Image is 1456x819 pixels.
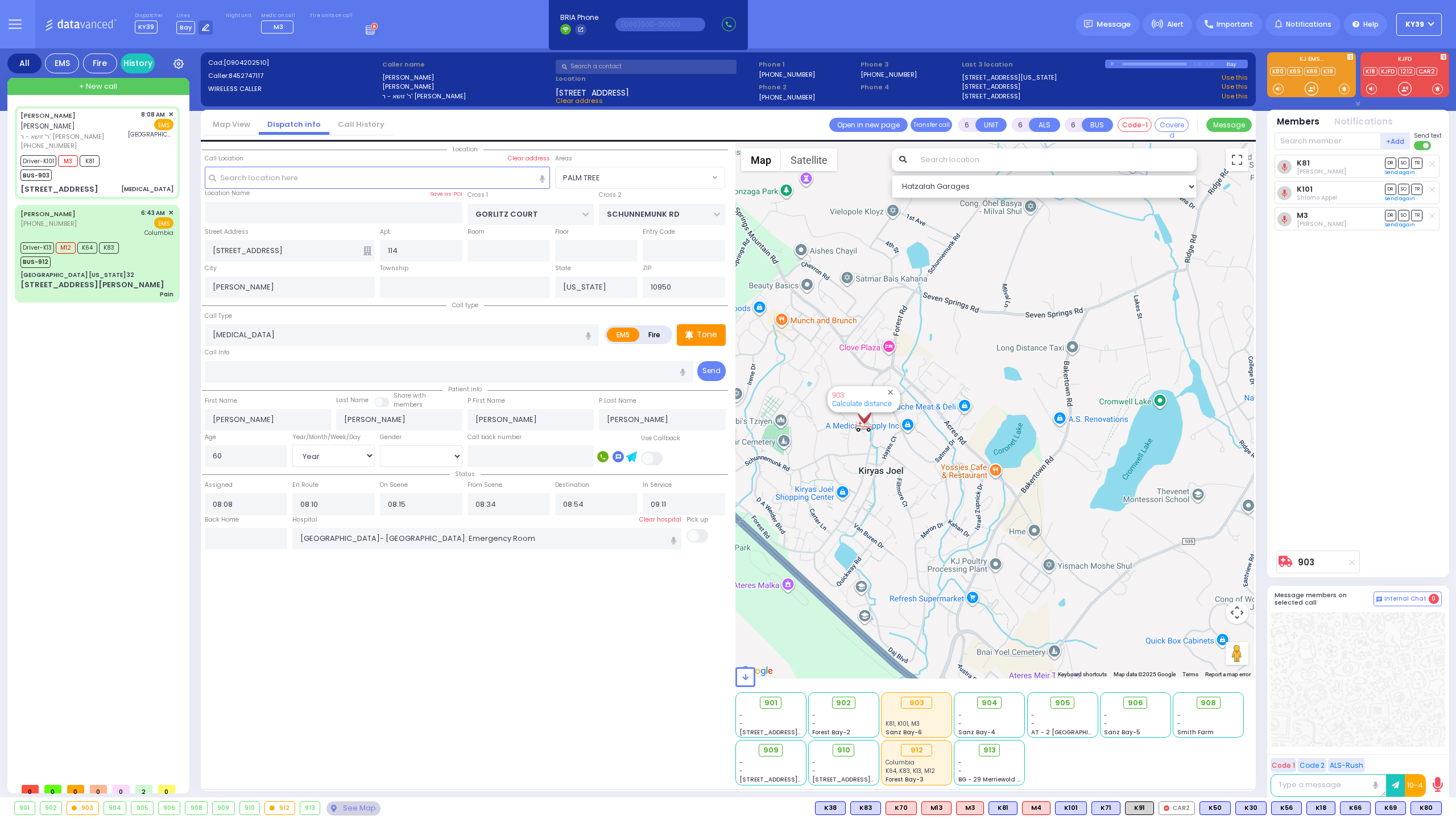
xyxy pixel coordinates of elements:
[226,13,251,19] label: Night unit
[1414,140,1432,151] label: Turn off text
[1222,92,1248,101] a: Use this
[555,154,572,163] label: Areas
[394,400,423,409] span: members
[83,53,117,73] div: Fire
[560,13,598,23] span: BRIA Phone
[442,385,487,394] span: Patient info
[556,87,629,96] span: [STREET_ADDRESS]
[15,802,35,814] div: 901
[956,801,984,815] div: M3
[158,785,175,793] span: 0
[1226,642,1248,665] button: Drag Pegman onto the map to open Street View
[832,391,844,399] a: 903
[44,785,61,793] span: 0
[1328,758,1365,772] button: ALS-Rush
[812,767,816,775] span: -
[380,481,408,490] label: On Scene
[1385,169,1415,176] a: Send again
[205,264,217,273] label: City
[1297,185,1313,193] a: K101
[135,20,158,34] span: KY39
[77,242,97,254] span: K64
[741,148,781,171] button: Show street map
[176,21,195,34] span: Bay
[1275,133,1381,150] input: Search member
[205,396,237,406] label: First Name
[265,802,295,814] div: 912
[1082,118,1113,132] button: BUS
[1416,67,1437,76] a: CAR2
[555,167,725,188] span: PALM TREE
[58,155,78,167] span: M3
[1340,801,1371,815] div: K66
[901,744,932,756] div: 912
[1375,801,1406,815] div: K69
[1385,210,1396,221] span: DR
[1385,221,1415,228] a: Send again
[1363,67,1378,76] a: K18
[763,744,779,756] span: 909
[555,481,589,490] label: Destination
[1271,758,1296,772] button: Code 1
[1405,774,1426,797] button: 10-4
[128,130,173,139] span: Garnet Health Medical Center- Middletown: Emergency Room
[468,481,502,490] label: From Scene
[131,802,153,814] div: 905
[1340,801,1371,815] div: BLS
[205,312,232,321] label: Call Type
[1379,67,1397,76] a: KJFD
[1226,148,1248,171] button: Toggle fullscreen view
[1022,801,1050,815] div: M4
[205,481,233,490] label: Assigned
[1222,82,1248,92] a: Use this
[739,775,847,784] span: [STREET_ADDRESS][PERSON_NAME]
[1031,711,1035,719] span: -
[988,801,1017,815] div: K81
[911,118,952,132] button: Transfer call
[80,155,100,167] span: K81
[20,209,76,218] a: [PERSON_NAME]
[1201,697,1216,709] span: 908
[1396,13,1442,36] button: KY39
[20,184,98,195] div: [STREET_ADDRESS]
[208,71,378,81] label: Caller:
[1411,184,1422,195] span: TR
[310,13,353,19] label: Fire units on call
[380,433,402,442] label: Gender
[79,81,117,92] span: + New call
[697,361,726,381] button: Send
[205,227,249,237] label: Street Address
[1297,167,1346,176] span: Berish Mertz
[886,767,935,775] span: K64, K83, K13, M12
[1125,801,1154,815] div: K91
[1164,805,1169,811] img: red-radio-icon.svg
[1271,801,1302,815] div: BLS
[1097,19,1131,30] span: Message
[90,785,107,793] span: 0
[781,148,837,171] button: Show satellite imagery
[861,82,958,92] span: Phone 4
[382,60,552,69] label: Caller name
[1091,801,1120,815] div: BLS
[468,433,522,442] label: Call back number
[643,481,672,490] label: In Service
[336,396,369,405] label: Last Name
[329,119,393,130] a: Call History
[1177,719,1181,728] span: -
[1226,60,1248,68] div: Bay
[738,664,776,679] a: Open this area in Google Maps (opens a new window)
[326,801,380,816] div: See map
[641,434,680,443] label: Use Callback
[854,404,874,438] div: JACOB SCHNITZLER
[1031,719,1035,728] span: -
[563,172,600,184] span: PALM TREE
[556,74,755,84] label: Location
[382,82,552,92] label: [PERSON_NAME]
[1381,133,1410,150] button: +Add
[686,515,708,524] label: Pick up
[861,60,958,69] span: Phone 3
[812,711,816,719] span: -
[1298,558,1314,566] a: 903
[837,744,850,756] span: 910
[697,329,717,341] p: Tone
